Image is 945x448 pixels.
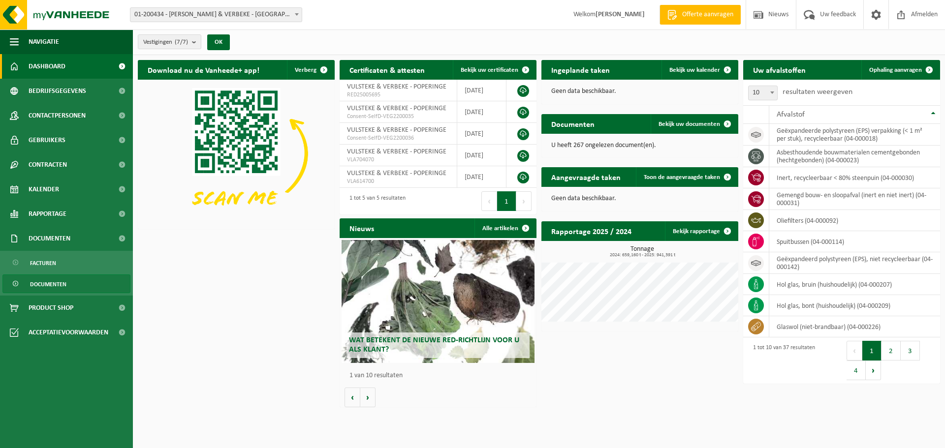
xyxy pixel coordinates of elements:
[866,360,881,380] button: Next
[143,35,188,50] span: Vestigingen
[769,231,940,252] td: spuitbussen (04-000114)
[2,274,130,293] a: Documenten
[659,121,720,127] span: Bekijk uw documenten
[30,254,56,272] span: Facturen
[138,34,201,49] button: Vestigingen(7/7)
[347,91,449,99] span: RED25005695
[769,210,940,231] td: oliefilters (04-000092)
[457,101,506,123] td: [DATE]
[29,128,65,152] span: Gebruikers
[29,152,67,177] span: Contracten
[862,341,882,360] button: 1
[541,221,641,240] h2: Rapportage 2025 / 2024
[2,253,130,272] a: Facturen
[340,60,435,79] h2: Certificaten & attesten
[769,124,940,146] td: geëxpandeerde polystyreen (EPS) verpakking (< 1 m² per stuk), recycleerbaar (04-000018)
[138,80,335,227] img: Download de VHEPlus App
[551,88,728,95] p: Geen data beschikbaar.
[665,221,737,241] a: Bekijk rapportage
[347,113,449,120] span: Consent-SelfD-VEG2200035
[516,191,532,211] button: Next
[644,174,720,180] span: Toon de aangevraagde taken
[847,360,866,380] button: 4
[748,340,815,381] div: 1 tot 10 van 37 resultaten
[457,80,506,101] td: [DATE]
[596,11,645,18] strong: [PERSON_NAME]
[457,145,506,166] td: [DATE]
[340,218,384,238] h2: Nieuws
[882,341,901,360] button: 2
[345,388,360,407] button: Vorige
[345,190,406,212] div: 1 tot 5 van 5 resultaten
[130,7,302,22] span: 01-200434 - VULSTEKE & VERBEKE - POPERINGE
[349,336,519,354] span: Wat betekent de nieuwe RED-richtlijn voor u als klant?
[541,60,620,79] h2: Ingeplande taken
[651,114,737,134] a: Bekijk uw documenten
[461,67,518,73] span: Bekijk uw certificaten
[29,79,86,103] span: Bedrijfsgegevens
[769,252,940,274] td: geëxpandeerd polystyreen (EPS), niet recycleerbaar (04-000142)
[660,5,741,25] a: Offerte aanvragen
[29,202,66,226] span: Rapportage
[669,67,720,73] span: Bekijk uw kalender
[347,134,449,142] span: Consent-SelfD-VEG2200036
[347,126,446,134] span: VULSTEKE & VERBEKE - POPERINGE
[901,341,920,360] button: 3
[347,178,449,185] span: VLA614700
[295,67,316,73] span: Verberg
[138,60,269,79] h2: Download nu de Vanheede+ app!
[30,275,66,294] span: Documenten
[29,320,108,345] span: Acceptatievoorwaarden
[680,10,736,20] span: Offerte aanvragen
[29,103,86,128] span: Contactpersonen
[342,240,535,363] a: Wat betekent de nieuwe RED-richtlijn voor u als klant?
[130,8,302,22] span: 01-200434 - VULSTEKE & VERBEKE - POPERINGE
[546,253,738,258] span: 2024: 659,160 t - 2025: 941,391 t
[749,86,777,100] span: 10
[636,167,737,187] a: Toon de aangevraagde taken
[29,177,59,202] span: Kalender
[481,191,497,211] button: Previous
[347,83,446,90] span: VULSTEKE & VERBEKE - POPERINGE
[347,170,446,177] span: VULSTEKE & VERBEKE - POPERINGE
[453,60,535,80] a: Bekijk uw certificaten
[207,34,230,50] button: OK
[769,316,940,337] td: glaswol (niet-brandbaar) (04-000226)
[347,156,449,164] span: VLA704070
[474,218,535,238] a: Alle artikelen
[661,60,737,80] a: Bekijk uw kalender
[769,295,940,316] td: hol glas, bont (huishoudelijk) (04-000209)
[29,226,70,251] span: Documenten
[783,88,852,96] label: resultaten weergeven
[541,114,604,133] h2: Documenten
[546,246,738,258] h3: Tonnage
[360,388,376,407] button: Volgende
[769,167,940,188] td: inert, recycleerbaar < 80% steenpuin (04-000030)
[861,60,939,80] a: Ophaling aanvragen
[29,54,65,79] span: Dashboard
[347,148,446,155] span: VULSTEKE & VERBEKE - POPERINGE
[457,166,506,188] td: [DATE]
[551,195,728,202] p: Geen data beschikbaar.
[769,146,940,167] td: asbesthoudende bouwmaterialen cementgebonden (hechtgebonden) (04-000023)
[29,296,73,320] span: Product Shop
[541,167,630,186] h2: Aangevraagde taken
[743,60,816,79] h2: Uw afvalstoffen
[347,105,446,112] span: VULSTEKE & VERBEKE - POPERINGE
[497,191,516,211] button: 1
[349,372,532,379] p: 1 van 10 resultaten
[29,30,59,54] span: Navigatie
[287,60,334,80] button: Verberg
[869,67,922,73] span: Ophaling aanvragen
[847,341,862,360] button: Previous
[175,39,188,45] count: (7/7)
[777,111,805,119] span: Afvalstof
[769,188,940,210] td: gemengd bouw- en sloopafval (inert en niet inert) (04-000031)
[551,142,728,149] p: U heeft 267 ongelezen document(en).
[769,274,940,295] td: hol glas, bruin (huishoudelijk) (04-000207)
[457,123,506,145] td: [DATE]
